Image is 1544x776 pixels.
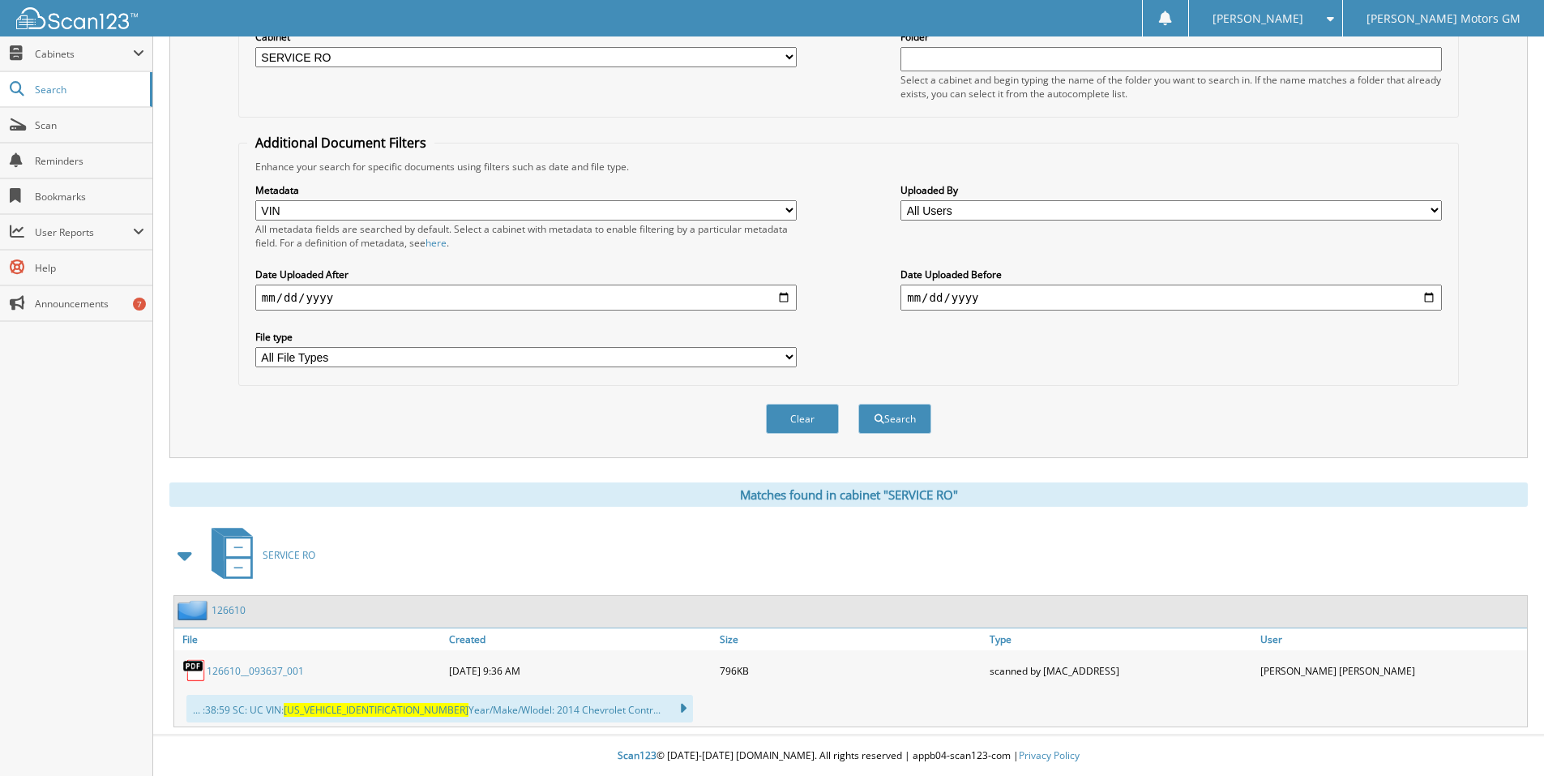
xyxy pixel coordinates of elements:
a: Size [716,628,986,650]
label: Date Uploaded After [255,268,797,281]
img: PDF.png [182,658,207,683]
div: All metadata fields are searched by default. Select a cabinet with metadata to enable filtering b... [255,222,797,250]
div: [PERSON_NAME] [PERSON_NAME] [1256,654,1527,687]
a: File [174,628,445,650]
a: 126610__093637_001 [207,664,304,678]
label: Uploaded By [900,183,1442,197]
img: folder2.png [177,600,212,620]
div: 7 [133,298,146,311]
label: Metadata [255,183,797,197]
span: [PERSON_NAME] Motors GM [1367,14,1520,24]
span: Scan [35,118,144,132]
label: Cabinet [255,30,797,44]
label: File type [255,330,797,344]
span: Cabinets [35,47,133,61]
legend: Additional Document Filters [247,134,434,152]
img: scan123-logo-white.svg [16,7,138,29]
div: scanned by [MAC_ADDRESS] [986,654,1256,687]
div: © [DATE]-[DATE] [DOMAIN_NAME]. All rights reserved | appb04-scan123-com | [153,736,1544,776]
div: Enhance your search for specific documents using filters such as date and file type. [247,160,1450,174]
a: Privacy Policy [1019,748,1080,762]
input: start [255,285,797,311]
input: end [900,285,1442,311]
span: [PERSON_NAME] [1213,14,1303,24]
a: Type [986,628,1256,650]
span: Help [35,261,144,275]
a: User [1256,628,1527,650]
label: Date Uploaded Before [900,268,1442,281]
div: 796KB [716,654,986,687]
span: SERVICE RO [263,548,315,562]
span: Search [35,83,142,96]
a: Created [445,628,716,650]
div: [DATE] 9:36 AM [445,654,716,687]
button: Search [858,404,931,434]
a: 126610 [212,603,246,617]
a: here [426,236,447,250]
span: Bookmarks [35,190,144,204]
span: Reminders [35,154,144,168]
span: [US_VEHICLE_IDENTIFICATION_NUMBER] [284,703,468,717]
span: User Reports [35,225,133,239]
span: Scan123 [618,748,657,762]
a: SERVICE RO [202,523,315,587]
div: Matches found in cabinet "SERVICE RO" [169,482,1528,507]
label: Folder [900,30,1442,44]
span: Announcements [35,297,144,311]
div: Select a cabinet and begin typing the name of the folder you want to search in. If the name match... [900,73,1442,101]
button: Clear [766,404,839,434]
div: ... :38:59 SC: UC VIN: Year/Make/Wlodel: 2014 Chevrolet Contr... [186,695,693,722]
